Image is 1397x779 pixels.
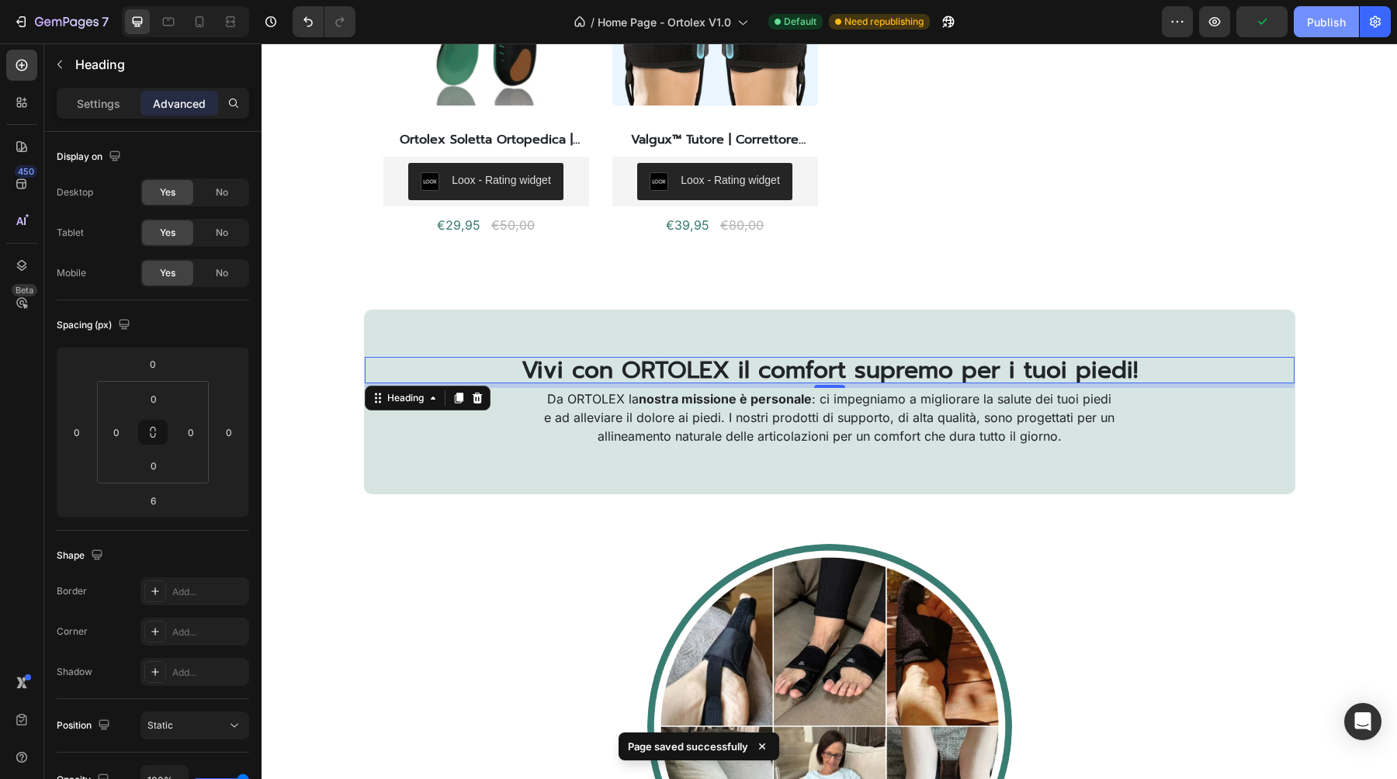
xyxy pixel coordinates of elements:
[1294,6,1359,37] button: Publish
[377,348,550,363] strong: nostra missione è personale
[57,715,113,736] div: Position
[216,185,228,199] span: No
[77,95,120,112] p: Settings
[103,313,1033,340] h2: Vivi con ORTOLEX il comfort supremo per i tuoi piedi!
[844,15,924,29] span: Need republishing
[57,545,106,566] div: Shape
[179,421,203,444] input: 0px
[15,165,37,178] div: 450
[160,185,175,199] span: Yes
[75,55,243,74] p: Heading
[1344,703,1381,740] div: Open Intercom Messenger
[216,226,228,240] span: No
[351,85,556,107] a: Valgux™ Tutore | Correttore dell’alluce valgo ([MEDICAL_DATA])
[172,666,245,680] div: Add...
[591,14,595,30] span: /
[153,95,206,112] p: Advanced
[137,352,168,376] input: 0
[57,625,88,639] div: Corner
[12,284,37,296] div: Beta
[784,15,816,29] span: Default
[138,454,169,477] input: 0px
[172,585,245,599] div: Add...
[457,171,504,192] div: €80,00
[283,346,854,402] p: Da ORTOLEX la : ci impegniamo a migliorare la salute dei tuoi piedi e ad alleviare il dolore ai p...
[57,665,92,679] div: Shadow
[147,719,173,731] span: Static
[293,6,355,37] div: Undo/Redo
[376,119,531,157] button: Loox - Rating widget
[217,421,241,444] input: 0
[160,266,175,280] span: Yes
[262,43,1397,779] iframe: Design area
[598,14,731,30] span: Home Page - Ortolex V1.0
[140,711,249,739] button: Static
[216,266,228,280] span: No
[388,129,407,147] img: loox.png
[6,6,116,37] button: 7
[172,625,245,639] div: Add...
[138,387,169,410] input: 0px
[57,147,124,168] div: Display on
[628,739,748,754] p: Page saved successfully
[160,226,175,240] span: Yes
[65,421,88,444] input: 0
[1307,14,1346,30] div: Publish
[137,489,168,512] input: 6
[57,584,87,598] div: Border
[123,348,165,362] div: Heading
[57,226,84,240] div: Tablet
[57,185,93,199] div: Desktop
[105,421,128,444] input: 0px
[403,169,449,195] div: €39,95
[57,266,86,280] div: Mobile
[419,129,518,145] div: Loox - Rating widget
[102,12,109,31] p: 7
[57,315,133,336] div: Spacing (px)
